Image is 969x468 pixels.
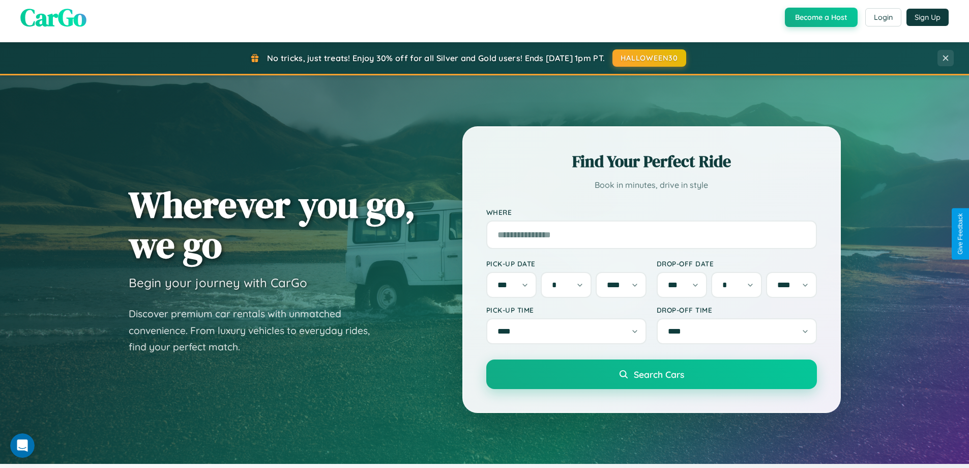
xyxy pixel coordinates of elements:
button: HALLOWEEN30 [612,49,686,67]
p: Book in minutes, drive in style [486,178,817,192]
button: Sign Up [906,9,949,26]
label: Pick-up Date [486,259,647,268]
button: Become a Host [785,8,858,27]
label: Drop-off Time [657,306,817,314]
h3: Begin your journey with CarGo [129,275,307,290]
span: CarGo [20,1,86,34]
span: No tricks, just treats! Enjoy 30% off for all Silver and Gold users! Ends [DATE] 1pm PT. [267,53,605,63]
label: Where [486,208,817,216]
button: Search Cars [486,360,817,389]
span: Search Cars [634,369,684,380]
label: Pick-up Time [486,306,647,314]
label: Drop-off Date [657,259,817,268]
iframe: Intercom live chat [10,433,35,458]
button: Login [865,8,901,26]
h1: Wherever you go, we go [129,184,416,265]
h2: Find Your Perfect Ride [486,150,817,173]
p: Discover premium car rentals with unmatched convenience. From luxury vehicles to everyday rides, ... [129,306,383,355]
div: Give Feedback [957,213,964,255]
